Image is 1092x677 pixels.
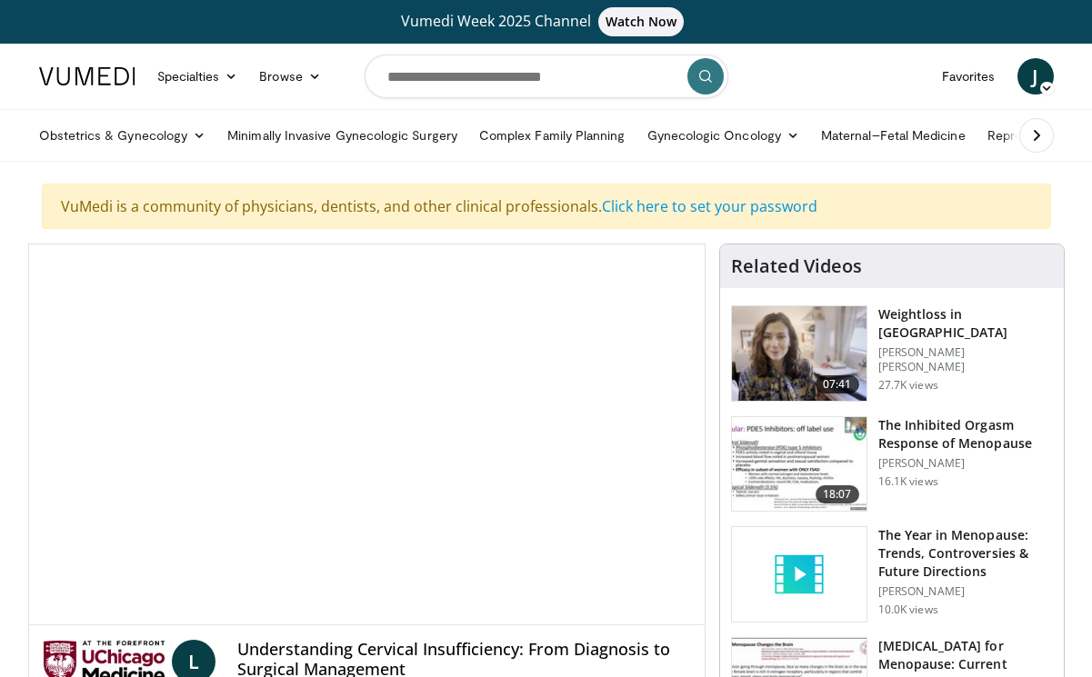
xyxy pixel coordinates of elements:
div: VuMedi is a community of physicians, dentists, and other clinical professionals. [42,184,1051,229]
p: [PERSON_NAME] [PERSON_NAME] [878,345,1053,374]
img: 9983fed1-7565-45be-8934-aef1103ce6e2.150x105_q85_crop-smart_upscale.jpg [732,306,867,401]
p: [PERSON_NAME] [878,456,1053,471]
a: Click here to set your password [602,196,817,216]
h3: The Year in Menopause: Trends, Controversies & Future Directions [878,526,1053,581]
a: Complex Family Planning [468,117,636,154]
video-js: Video Player [29,244,705,625]
a: The Year in Menopause: Trends, Controversies & Future Directions [PERSON_NAME] 10.0K views [731,526,1053,622]
h3: The Inhibited Orgasm Response of Menopause [878,416,1053,453]
img: VuMedi Logo [39,67,135,85]
p: 10.0K views [878,602,938,617]
p: 27.7K views [878,378,938,393]
h4: Related Videos [731,255,862,277]
a: Gynecologic Oncology [636,117,810,154]
a: Favorites [931,58,1007,95]
a: 07:41 Weightloss in [GEOGRAPHIC_DATA] [PERSON_NAME] [PERSON_NAME] 27.7K views [731,305,1053,402]
span: 07:41 [816,375,859,393]
span: 18:07 [816,485,859,503]
img: 283c0f17-5e2d-42ba-a87c-168d447cdba4.150x105_q85_crop-smart_upscale.jpg [732,417,867,512]
a: 18:07 The Inhibited Orgasm Response of Menopause [PERSON_NAME] 16.1K views [731,416,1053,513]
img: video_placeholder_short.svg [732,527,867,622]
a: Specialties [146,58,249,95]
p: [PERSON_NAME] [878,584,1053,599]
span: Watch Now [598,7,685,36]
a: J [1017,58,1054,95]
a: Minimally Invasive Gynecologic Surgery [216,117,468,154]
a: Vumedi Week 2025 ChannelWatch Now [42,7,1051,36]
a: Browse [248,58,332,95]
a: Maternal–Fetal Medicine [810,117,977,154]
input: Search topics, interventions [365,55,728,98]
a: Obstetrics & Gynecology [28,117,217,154]
h3: Weightloss in [GEOGRAPHIC_DATA] [878,305,1053,342]
p: 16.1K views [878,474,938,489]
